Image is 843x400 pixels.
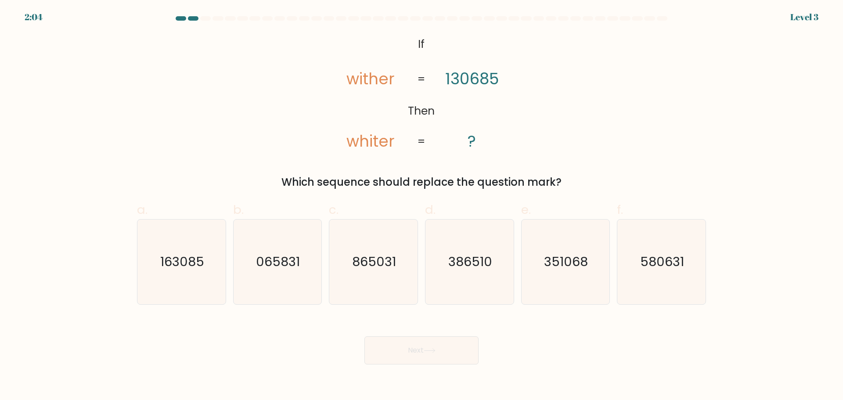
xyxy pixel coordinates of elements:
text: 065831 [256,253,300,270]
tspan: If [418,36,425,52]
tspan: = [418,134,425,149]
tspan: whiter [347,130,395,152]
span: d. [425,201,436,218]
span: f. [617,201,623,218]
text: 580631 [641,253,684,270]
text: 386510 [448,253,492,270]
svg: @import url('[URL][DOMAIN_NAME]); [324,33,519,153]
tspan: ? [468,130,476,152]
tspan: wither [347,68,395,90]
text: 163085 [160,253,204,270]
span: e. [521,201,531,218]
tspan: = [418,72,425,87]
text: 865031 [353,253,396,270]
div: 2:04 [25,11,43,24]
span: b. [233,201,244,218]
button: Next [364,336,479,364]
span: a. [137,201,148,218]
span: c. [329,201,339,218]
div: Level 3 [790,11,818,24]
div: Which sequence should replace the question mark? [142,174,701,190]
tspan: 130685 [445,68,499,90]
text: 351068 [544,253,588,270]
tspan: Then [408,104,435,119]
